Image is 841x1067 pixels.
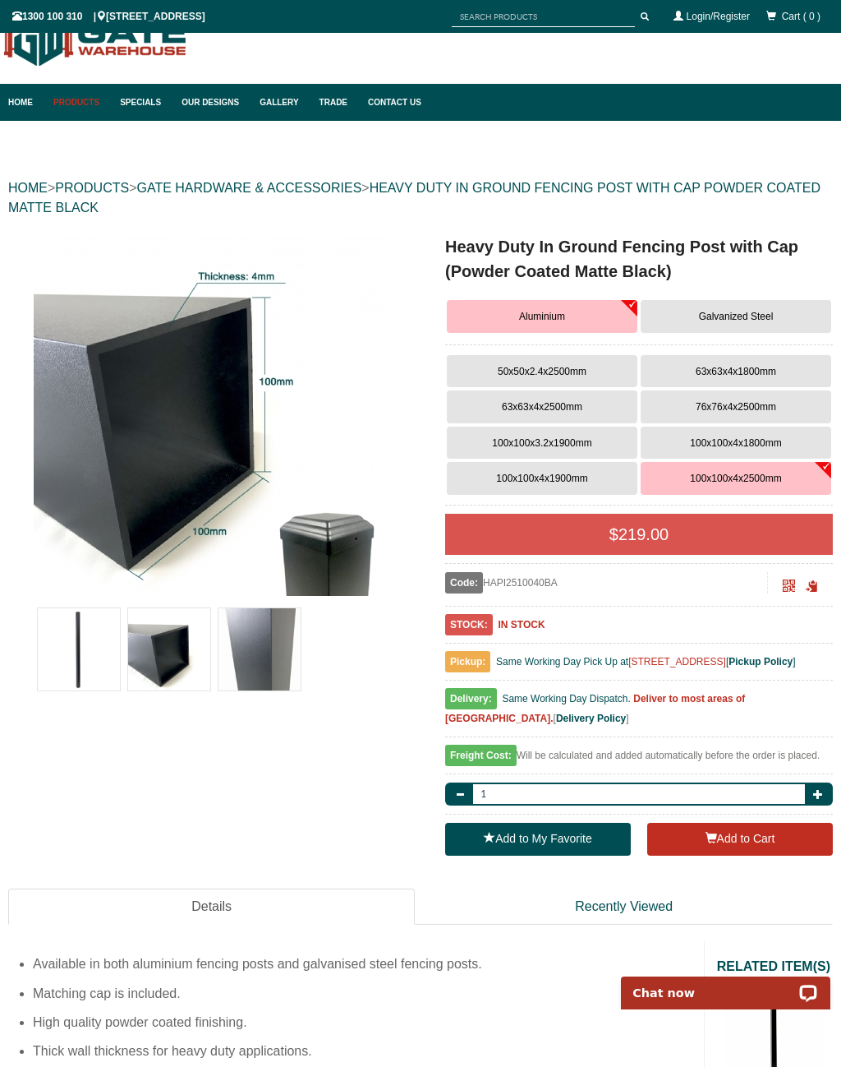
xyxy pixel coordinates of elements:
[445,572,768,594] div: HAPI2510040BA
[445,689,833,737] div: [ ]
[218,608,301,691] img: Heavy Duty In Ground Fencing Post with Cap (Powder Coated Matte Black)
[445,234,833,284] h1: Heavy Duty In Ground Fencing Post with Cap (Powder Coated Matte Black)
[728,656,793,667] a: Pickup Policy
[34,234,395,596] img: Heavy Duty In Ground Fencing Post with Cap (Powder Coated Matte Black) - Aluminium 100x100x4x2500...
[33,1037,692,1065] li: Thick wall thickness for heavy duty applications.
[496,656,796,667] span: Same Working Day Pick Up at [ ]
[641,462,831,495] button: 100x100x4x2500mm
[8,181,820,215] a: HEAVY DUTY IN GROUND FENCING POST WITH CAP POWDER COATED MATTE BLACK
[10,234,419,596] a: Heavy Duty In Ground Fencing Post with Cap (Powder Coated Matte Black) - Aluminium 100x100x4x2500...
[447,355,637,388] button: 50x50x2.4x2500mm
[519,311,565,322] span: Aluminium
[610,958,841,1009] iframe: LiveChat chat widget
[8,181,48,195] a: HOME
[360,84,421,121] a: Contact Us
[641,300,831,333] button: Galvanized Steel
[492,437,591,449] span: 100x100x3.2x1900mm
[55,181,129,195] a: PRODUCTS
[173,84,251,121] a: Our Designs
[445,746,833,774] div: Will be calculated and added automatically before the order is placed.
[696,366,776,377] span: 63x63x4x1800mm
[445,688,497,709] span: Delivery:
[647,823,833,856] button: Add to Cart
[447,462,637,495] button: 100x100x4x1900mm
[618,525,669,543] span: 219.00
[690,437,781,449] span: 100x100x4x1800mm
[696,401,776,413] span: 76x76x4x2500mm
[45,84,112,121] a: Products
[806,580,818,593] span: Click to copy the URL
[447,390,637,423] button: 63x63x4x2500mm
[498,366,586,377] span: 50x50x2.4x2500mm
[445,823,631,856] a: Add to My Favorite
[33,949,692,978] li: Available in both aluminium fencing posts and galvanised steel fencing posts.
[445,745,517,766] span: Freight Cost:
[445,693,745,724] b: Deliver to most areas of [GEOGRAPHIC_DATA].
[8,889,415,926] a: Details
[128,608,210,691] img: Heavy Duty In Ground Fencing Post with Cap (Powder Coated Matte Black)
[447,427,637,460] button: 100x100x3.2x1900mm
[445,651,490,672] span: Pickup:
[496,473,587,484] span: 100x100x4x1900mm
[641,427,831,460] button: 100x100x4x1800mm
[502,693,631,704] span: Same Working Day Dispatch.
[556,713,626,724] a: Delivery Policy
[502,401,582,413] span: 63x63x4x2500mm
[112,84,173,121] a: Specials
[415,889,833,926] a: Recently Viewed
[783,582,795,594] a: Click to enlarge and scan to share.
[628,656,726,667] a: [STREET_ADDRESS]
[782,11,820,22] span: Cart ( 0 )
[498,619,545,630] b: IN STOCK
[699,311,774,322] span: Galvanized Steel
[8,84,45,121] a: Home
[12,11,205,22] span: 1300 100 310 | [STREET_ADDRESS]
[136,181,361,195] a: GATE HARDWARE & ACCESSORIES
[33,1008,692,1037] li: High quality powder coated finishing.
[8,162,833,234] div: > > >
[641,390,831,423] button: 76x76x4x2500mm
[251,84,310,121] a: Gallery
[447,300,637,333] button: Aluminium
[311,84,360,121] a: Trade
[445,614,493,635] span: STOCK:
[33,979,692,1008] li: Matching cap is included.
[38,608,120,691] img: Heavy Duty In Ground Fencing Post with Cap (Powder Coated Matte Black)
[687,11,750,22] a: Login/Register
[690,473,781,484] span: 100x100x4x2500mm
[445,572,483,594] span: Code:
[445,514,833,555] div: $
[452,7,635,27] input: SEARCH PRODUCTS
[641,355,831,388] button: 63x63x4x1800mm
